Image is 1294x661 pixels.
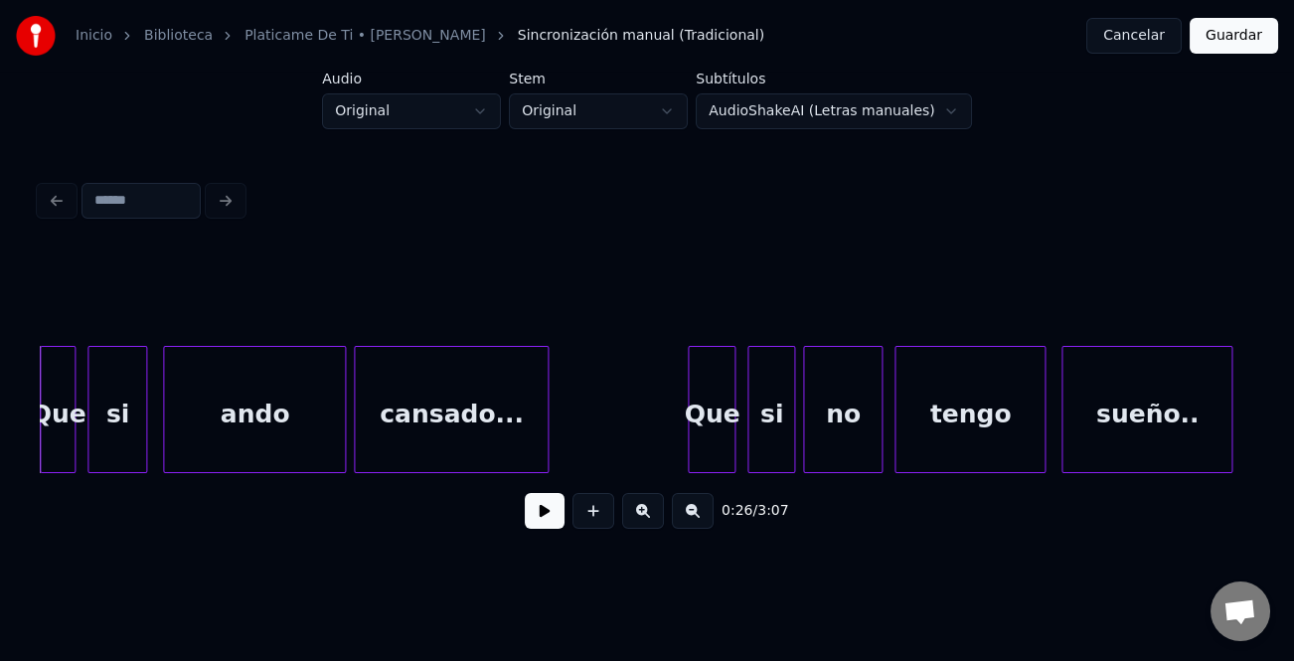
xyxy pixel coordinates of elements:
span: Sincronización manual (Tradicional) [518,26,764,46]
label: Audio [322,72,501,85]
a: Chat abierto [1211,581,1270,641]
div: / [722,501,769,521]
label: Subtítulos [696,72,972,85]
span: 3:07 [757,501,788,521]
button: Cancelar [1086,18,1182,54]
span: 0:26 [722,501,752,521]
label: Stem [509,72,688,85]
a: Inicio [76,26,112,46]
nav: breadcrumb [76,26,764,46]
img: youka [16,16,56,56]
a: Biblioteca [144,26,213,46]
a: Platicame De Ti • [PERSON_NAME] [244,26,486,46]
button: Guardar [1190,18,1278,54]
